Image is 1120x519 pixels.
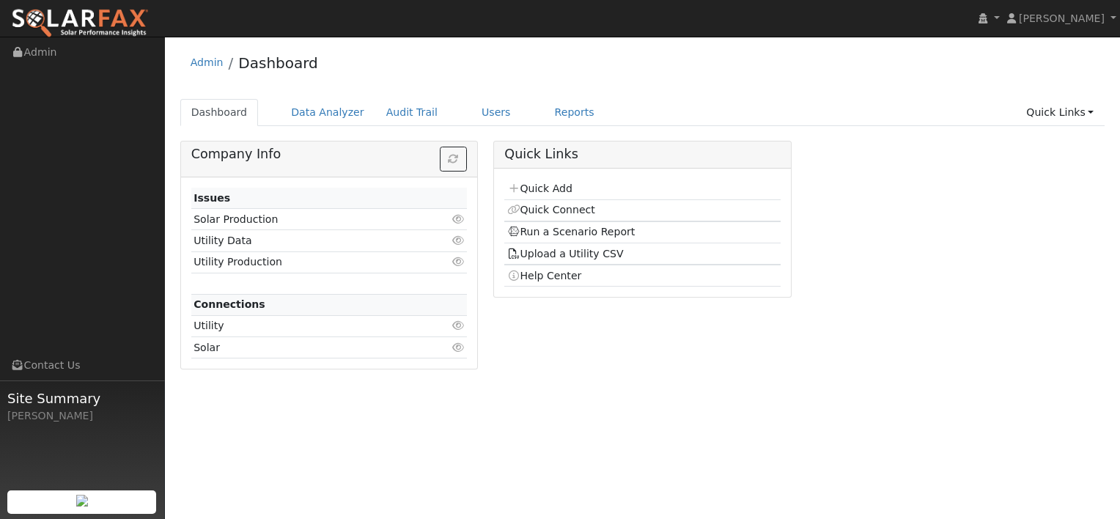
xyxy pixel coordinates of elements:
[191,147,467,162] h5: Company Info
[191,315,423,336] td: Utility
[76,495,88,507] img: retrieve
[194,298,265,310] strong: Connections
[471,99,522,126] a: Users
[452,257,465,267] i: Click to view
[507,226,635,238] a: Run a Scenario Report
[7,408,157,424] div: [PERSON_NAME]
[11,8,149,39] img: SolarFax
[194,192,230,204] strong: Issues
[504,147,780,162] h5: Quick Links
[191,209,423,230] td: Solar Production
[191,251,423,273] td: Utility Production
[7,389,157,408] span: Site Summary
[191,337,423,358] td: Solar
[191,56,224,68] a: Admin
[280,99,375,126] a: Data Analyzer
[452,342,465,353] i: Click to view
[507,204,595,216] a: Quick Connect
[1015,99,1105,126] a: Quick Links
[191,230,423,251] td: Utility Data
[375,99,449,126] a: Audit Trail
[507,270,582,281] a: Help Center
[507,183,572,194] a: Quick Add
[544,99,605,126] a: Reports
[507,248,624,259] a: Upload a Utility CSV
[1019,12,1105,24] span: [PERSON_NAME]
[452,214,465,224] i: Click to view
[238,54,318,72] a: Dashboard
[180,99,259,126] a: Dashboard
[452,320,465,331] i: Click to view
[452,235,465,246] i: Click to view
